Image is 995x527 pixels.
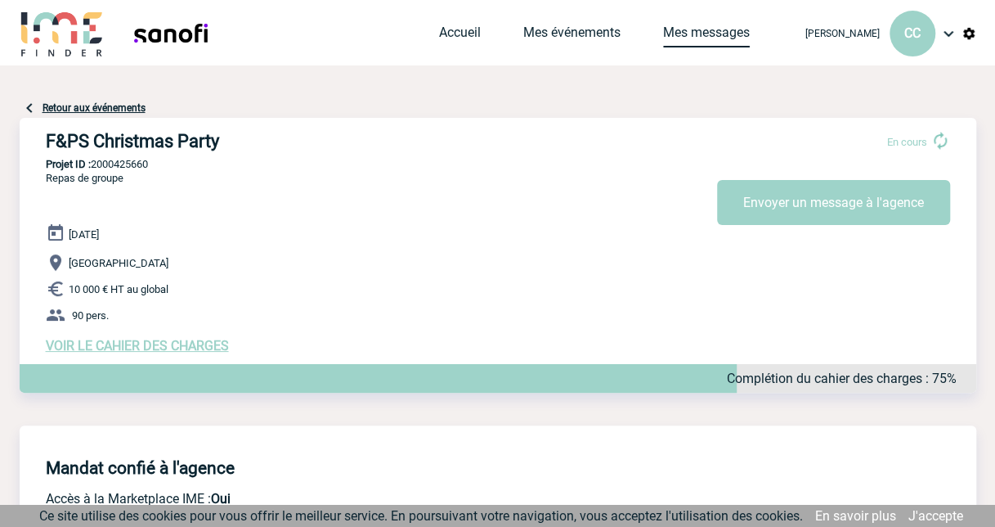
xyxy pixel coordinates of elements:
[46,491,724,507] p: Accès à la Marketplace IME :
[69,228,99,241] span: [DATE]
[46,172,123,184] span: Repas de groupe
[439,25,481,47] a: Accueil
[904,25,921,41] span: CC
[663,25,750,47] a: Mes messages
[805,28,880,39] span: [PERSON_NAME]
[46,338,229,354] a: VOIR LE CAHIER DES CHARGES
[46,158,91,170] b: Projet ID :
[46,458,235,478] h4: Mandat confié à l'agence
[20,10,105,56] img: IME-Finder
[69,283,168,295] span: 10 000 € HT au global
[887,136,927,148] span: En cours
[72,309,109,322] span: 90 pers.
[20,158,976,170] p: 2000425660
[69,257,168,269] span: [GEOGRAPHIC_DATA]
[717,180,950,225] button: Envoyer un message à l'agence
[211,491,231,507] b: Oui
[908,508,963,524] a: J'accepte
[39,508,803,524] span: Ce site utilise des cookies pour vous offrir le meilleur service. En poursuivant votre navigation...
[815,508,896,524] a: En savoir plus
[523,25,621,47] a: Mes événements
[43,102,146,114] a: Retour aux événements
[46,131,536,151] h3: F&PS Christmas Party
